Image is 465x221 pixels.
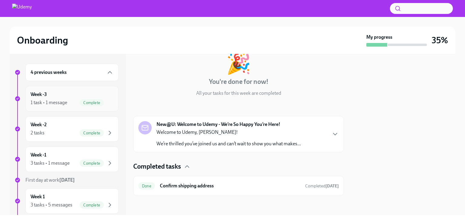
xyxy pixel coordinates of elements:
[432,35,448,46] h3: 35%
[157,140,301,147] p: We’re thrilled you’ve joined us and can’t wait to show you what makes...
[160,183,300,189] h6: Confirm shipping address
[31,69,67,76] h6: 4 previous weeks
[15,86,119,111] a: Week -31 task • 1 messageComplete
[31,91,47,98] h6: Week -3
[31,160,70,167] div: 3 tasks • 1 message
[80,161,104,166] span: Complete
[25,64,119,81] div: 4 previous weeks
[15,147,119,172] a: Week -13 tasks • 1 messageComplete
[80,203,104,207] span: Complete
[226,54,251,74] div: 🎉
[196,90,281,97] p: All your tasks for this week are completed
[59,177,75,183] strong: [DATE]
[31,130,45,136] div: 2 tasks
[31,202,72,208] div: 3 tasks • 5 messages
[366,34,392,41] strong: My progress
[31,121,47,128] h6: Week -2
[80,131,104,135] span: Complete
[31,99,67,106] div: 1 task • 1 message
[133,162,344,171] div: Completed tasks
[31,193,45,200] h6: Week 1
[157,129,301,136] p: Welcome to Udemy, [PERSON_NAME]!
[138,184,155,188] span: Done
[17,34,68,46] h2: Onboarding
[31,152,46,158] h6: Week -1
[133,162,181,171] h4: Completed tasks
[209,77,269,86] h4: You're done for now!
[12,4,32,13] img: Udemy
[138,181,339,191] a: DoneConfirm shipping addressCompleted[DATE]
[325,183,339,189] strong: [DATE]
[305,183,339,189] span: August 18th, 2025 15:03
[80,101,104,105] span: Complete
[157,121,280,128] strong: New@U: Welcome to Udemy - We’re So Happy You’re Here!
[15,177,119,183] a: First day at work[DATE]
[15,188,119,214] a: Week 13 tasks • 5 messagesComplete
[15,116,119,142] a: Week -22 tasksComplete
[25,177,75,183] span: First day at work
[305,183,339,189] span: Completed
